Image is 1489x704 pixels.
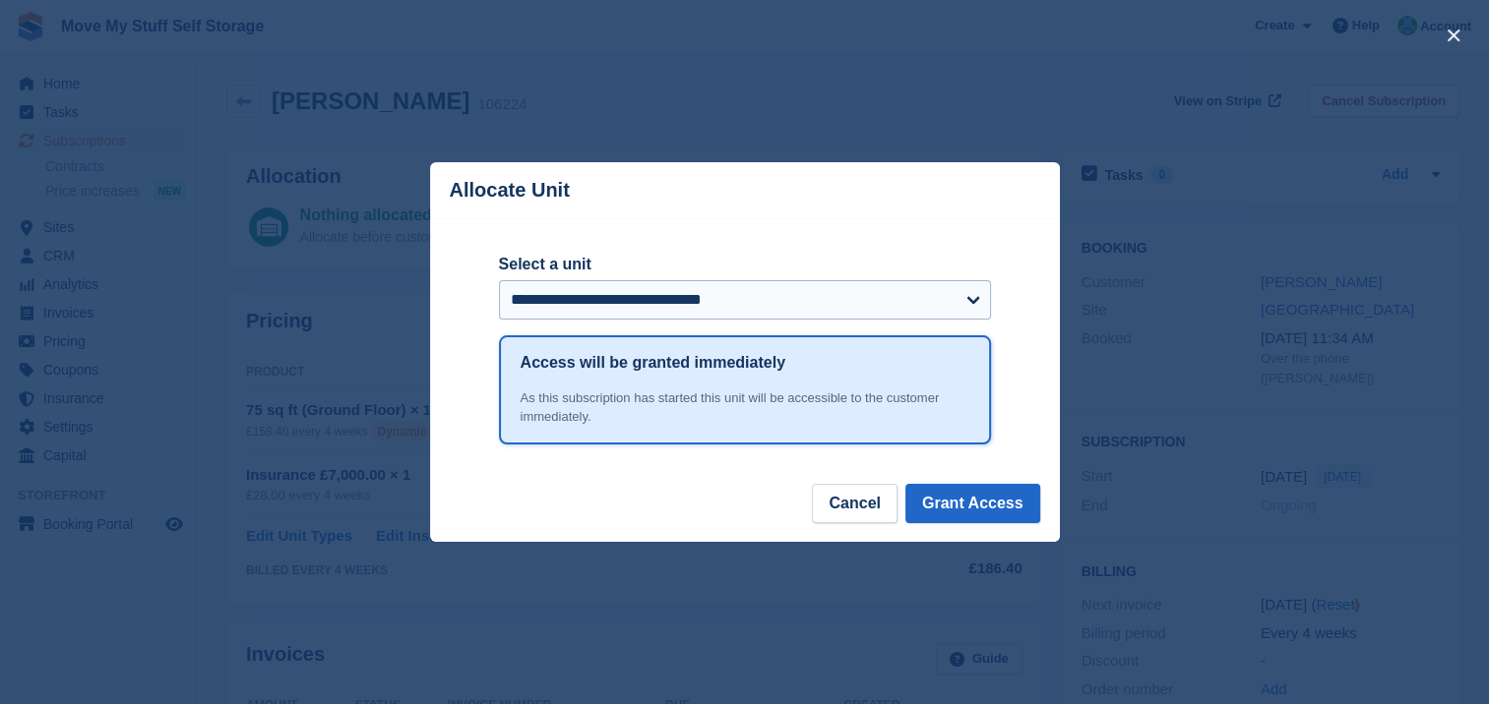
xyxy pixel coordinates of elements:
[521,388,969,427] div: As this subscription has started this unit will be accessible to the customer immediately.
[450,179,570,202] p: Allocate Unit
[499,253,991,276] label: Select a unit
[521,351,785,375] h1: Access will be granted immediately
[812,484,897,523] button: Cancel
[1438,20,1469,51] button: close
[905,484,1040,523] button: Grant Access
